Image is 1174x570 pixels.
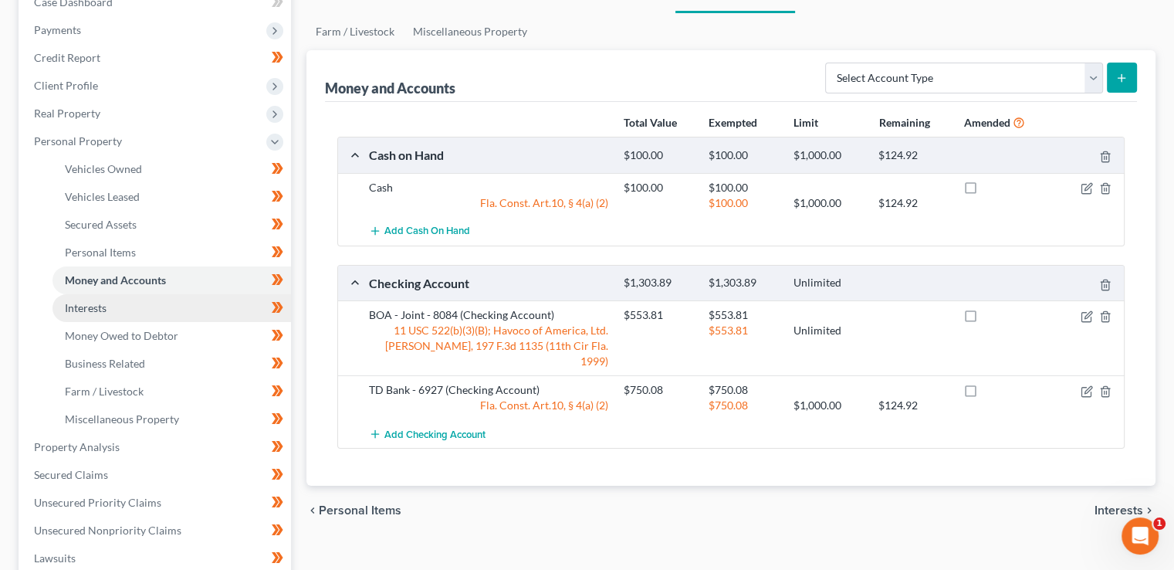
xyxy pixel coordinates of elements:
[701,398,786,413] div: $750.08
[871,195,956,211] div: $124.92
[786,398,871,413] div: $1,000.00
[22,433,291,461] a: Property Analysis
[34,51,100,64] span: Credit Report
[361,307,616,323] div: BOA - Joint - 8084 (Checking Account)
[616,276,701,290] div: $1,303.89
[34,79,98,92] span: Client Profile
[34,107,100,120] span: Real Property
[325,79,455,97] div: Money and Accounts
[384,226,470,238] span: Add Cash on Hand
[52,155,291,183] a: Vehicles Owned
[52,322,291,350] a: Money Owed to Debtor
[786,148,871,163] div: $1,000.00
[361,147,616,163] div: Cash on Hand
[369,419,486,448] button: Add Checking Account
[786,276,871,290] div: Unlimited
[361,398,616,413] div: Fla. Const. Art.10, § 4(a) (2)
[65,301,107,314] span: Interests
[786,195,871,211] div: $1,000.00
[52,350,291,378] a: Business Related
[361,195,616,211] div: Fla. Const. Art.10, § 4(a) (2)
[701,382,786,398] div: $750.08
[65,273,166,287] span: Money and Accounts
[1153,517,1166,530] span: 1
[52,378,291,405] a: Farm / Livestock
[34,440,120,453] span: Property Analysis
[34,134,122,148] span: Personal Property
[306,504,319,517] i: chevron_left
[361,323,616,369] div: 11 USC 522(b)(3)(B); Havoco of America, Ltd. [PERSON_NAME], 197 F.3d 1135 (11th Cir Fla. 1999)
[871,398,956,413] div: $124.92
[52,266,291,294] a: Money and Accounts
[65,357,145,370] span: Business Related
[319,504,401,517] span: Personal Items
[306,504,401,517] button: chevron_left Personal Items
[361,275,616,291] div: Checking Account
[34,551,76,565] span: Lawsuits
[616,180,701,195] div: $100.00
[786,323,871,338] div: Unlimited
[1094,504,1155,517] button: Interests chevron_right
[361,382,616,398] div: TD Bank - 6927 (Checking Account)
[1094,504,1143,517] span: Interests
[701,180,786,195] div: $100.00
[65,412,179,426] span: Miscellaneous Property
[65,162,142,175] span: Vehicles Owned
[624,116,677,129] strong: Total Value
[964,116,1010,129] strong: Amended
[52,183,291,211] a: Vehicles Leased
[404,13,536,50] a: Miscellaneous Property
[65,246,136,259] span: Personal Items
[878,116,929,129] strong: Remaining
[871,148,956,163] div: $124.92
[65,218,137,231] span: Secured Assets
[52,211,291,239] a: Secured Assets
[22,461,291,489] a: Secured Claims
[616,148,701,163] div: $100.00
[22,489,291,517] a: Unsecured Priority Claims
[52,405,291,433] a: Miscellaneous Property
[65,190,140,203] span: Vehicles Leased
[34,468,108,481] span: Secured Claims
[65,385,144,398] span: Farm / Livestock
[52,239,291,266] a: Personal Items
[65,329,178,342] span: Money Owed to Debtor
[616,382,701,398] div: $750.08
[793,116,818,129] strong: Limit
[701,195,786,211] div: $100.00
[369,217,470,246] button: Add Cash on Hand
[709,116,757,129] strong: Exempted
[306,13,404,50] a: Farm / Livestock
[361,180,616,195] div: Cash
[34,496,161,509] span: Unsecured Priority Claims
[701,276,786,290] div: $1,303.89
[1143,504,1155,517] i: chevron_right
[22,517,291,545] a: Unsecured Nonpriority Claims
[384,428,486,440] span: Add Checking Account
[1122,517,1159,555] iframe: Intercom live chat
[701,307,786,323] div: $553.81
[34,23,81,36] span: Payments
[701,148,786,163] div: $100.00
[22,44,291,72] a: Credit Report
[616,307,701,323] div: $553.81
[34,524,181,537] span: Unsecured Nonpriority Claims
[52,294,291,322] a: Interests
[701,323,786,338] div: $553.81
